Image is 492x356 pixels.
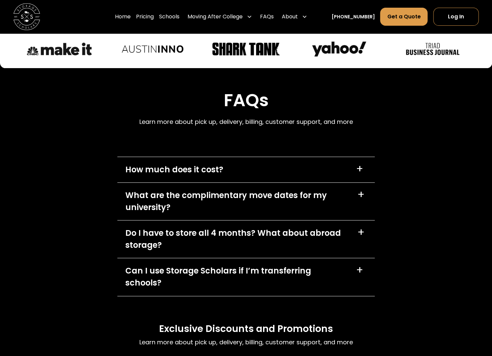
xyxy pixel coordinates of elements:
[260,7,274,26] a: FAQs
[13,3,40,30] img: Storage Scholars main logo
[136,7,154,26] a: Pricing
[125,164,223,176] div: How much does it cost?
[331,13,375,20] a: [PHONE_NUMBER]
[380,8,427,26] a: Get a Quote
[159,7,179,26] a: Schools
[185,7,255,26] div: Moving After College
[139,117,353,126] p: Learn more about pick up, delivery, billing, customer support, and more
[115,7,131,26] a: Home
[188,13,243,21] div: Moving After College
[125,227,349,251] div: Do I have to store all 4 months? What about abroad storage?
[139,90,353,111] h2: FAQs
[125,189,349,213] div: What are the complimentary move dates for my university?
[433,8,479,26] a: Log In
[357,189,364,200] div: +
[125,265,348,289] div: Can I use Storage Scholars if I’m transferring schools?
[139,338,353,347] p: Learn more about pick up, delivery, billing, customer support, and more
[25,40,94,58] img: CNBC Make It logo.
[279,7,310,26] div: About
[282,13,298,21] div: About
[357,227,365,238] div: +
[356,164,363,174] div: +
[159,323,333,335] h3: Exclusive Discounts and Promotions
[13,3,40,30] a: home
[356,265,363,276] div: +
